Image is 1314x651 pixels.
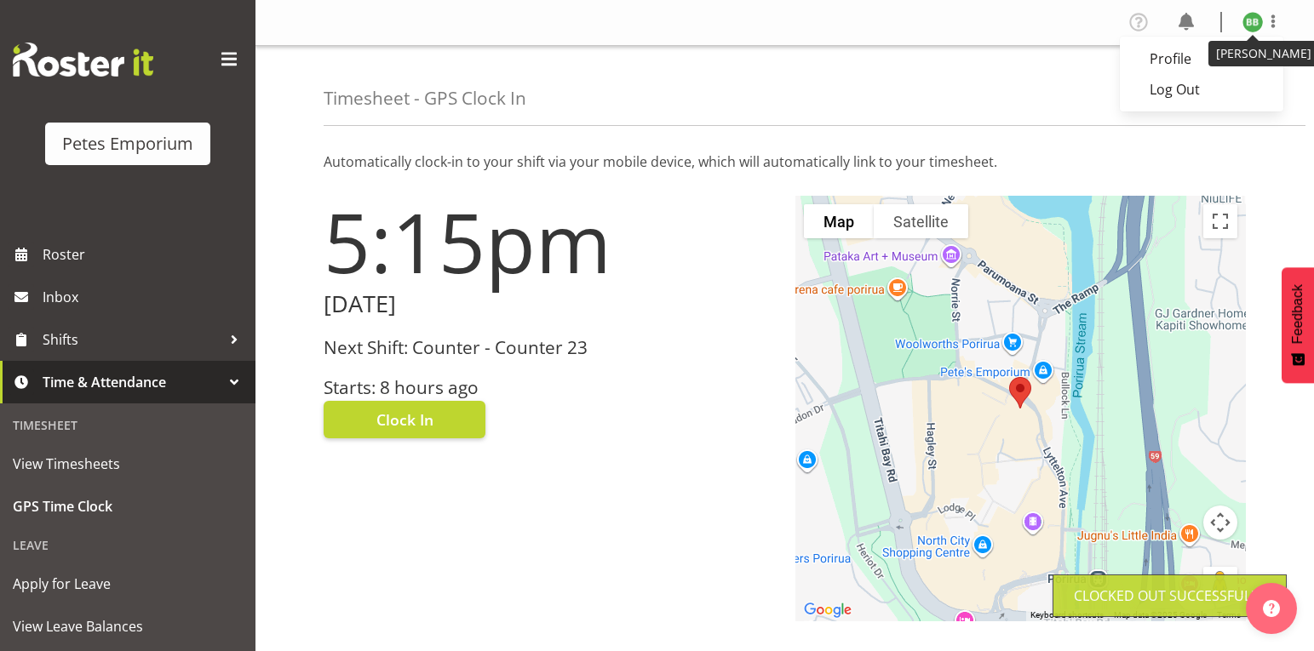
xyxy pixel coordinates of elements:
a: GPS Time Clock [4,485,251,528]
h3: Next Shift: Counter - Counter 23 [324,338,775,357]
span: Shifts [43,327,221,352]
span: Inbox [43,284,247,310]
h3: Starts: 8 hours ago [324,378,775,397]
span: Time & Attendance [43,369,221,395]
button: Show satellite imagery [874,204,968,238]
span: Roster [43,242,247,267]
button: Map camera controls [1203,505,1237,540]
button: Feedback - Show survey [1282,267,1314,383]
img: help-xxl-2.png [1263,600,1280,617]
span: Feedback [1290,284,1305,344]
span: Apply for Leave [13,571,243,597]
span: Clock In [376,408,433,431]
a: Log Out [1120,74,1283,105]
img: beena-bist9974.jpg [1242,12,1263,32]
span: View Timesheets [13,451,243,477]
a: Profile [1120,43,1283,74]
button: Keyboard shortcuts [1030,609,1104,621]
div: Timesheet [4,408,251,443]
h4: Timesheet - GPS Clock In [324,89,526,108]
h2: [DATE] [324,291,775,317]
div: Leave [4,528,251,562]
button: Clock In [324,401,485,438]
button: Toggle fullscreen view [1203,204,1237,238]
div: Petes Emporium [62,131,193,157]
span: GPS Time Clock [13,494,243,519]
div: Clocked out Successfully [1074,585,1265,606]
img: Rosterit website logo [13,43,153,77]
a: View Leave Balances [4,605,251,648]
span: View Leave Balances [13,614,243,639]
a: Open this area in Google Maps (opens a new window) [800,599,856,621]
a: Apply for Leave [4,562,251,605]
button: Drag Pegman onto the map to open Street View [1203,567,1237,601]
p: Automatically clock-in to your shift via your mobile device, which will automatically link to you... [324,151,1246,172]
button: Show street map [804,204,874,238]
h1: 5:15pm [324,196,775,288]
a: View Timesheets [4,443,251,485]
img: Google [800,599,856,621]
